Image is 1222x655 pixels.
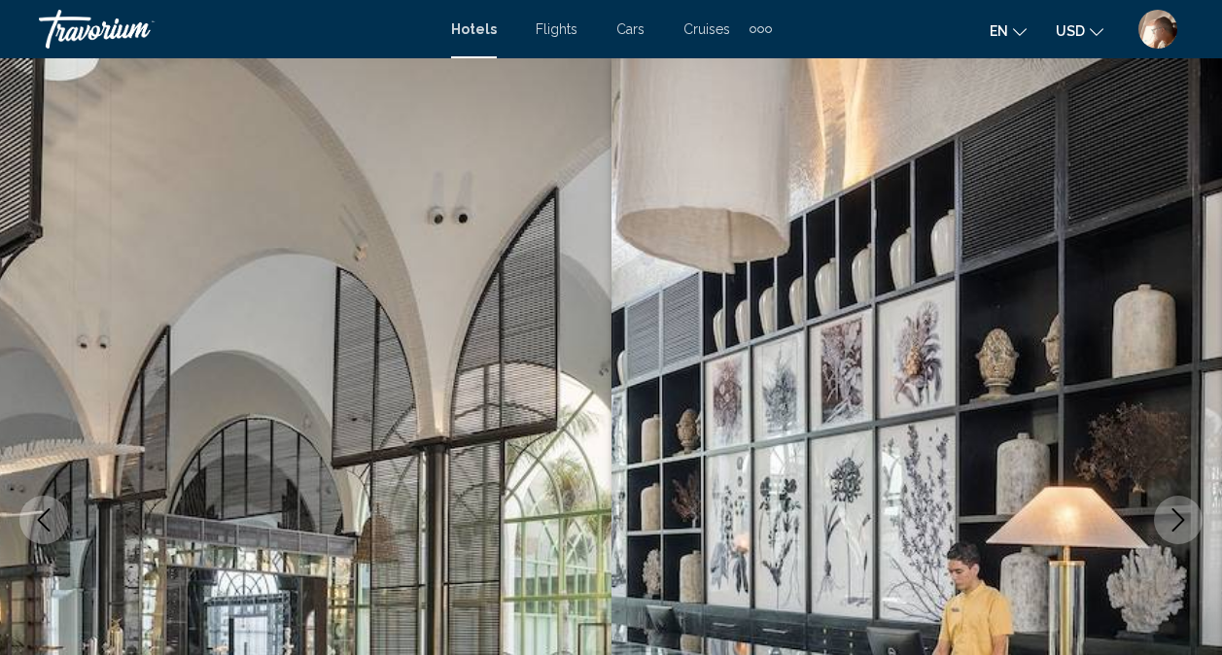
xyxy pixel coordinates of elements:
[451,21,497,37] a: Hotels
[39,10,432,49] a: Travorium
[1144,577,1206,639] iframe: Button to launch messaging window
[1154,496,1203,544] button: Next image
[683,21,730,37] a: Cruises
[990,23,1008,39] span: en
[990,17,1027,45] button: Change language
[1133,9,1183,50] button: User Menu
[1138,10,1177,49] img: Z
[616,21,645,37] a: Cars
[19,496,68,544] button: Previous image
[1056,17,1103,45] button: Change currency
[750,14,772,45] button: Extra navigation items
[1056,23,1085,39] span: USD
[536,21,577,37] a: Flights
